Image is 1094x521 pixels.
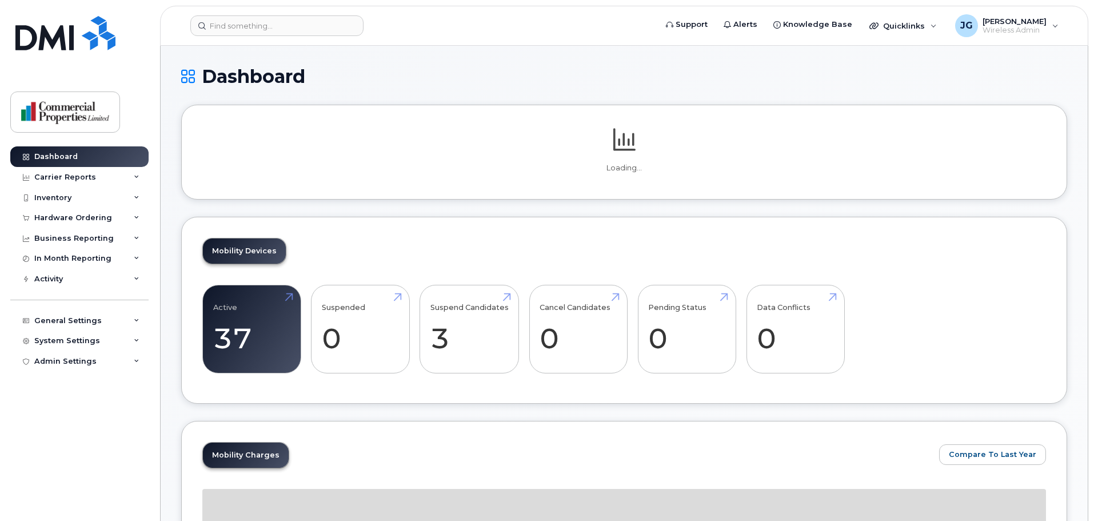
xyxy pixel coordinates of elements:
p: Loading... [202,163,1046,173]
span: Compare To Last Year [949,449,1036,460]
a: Active 37 [213,292,290,367]
a: Suspend Candidates 3 [430,292,509,367]
a: Data Conflicts 0 [757,292,834,367]
button: Compare To Last Year [939,444,1046,465]
a: Pending Status 0 [648,292,725,367]
a: Cancel Candidates 0 [540,292,617,367]
a: Mobility Charges [203,443,289,468]
a: Mobility Devices [203,238,286,264]
h1: Dashboard [181,66,1067,86]
a: Suspended 0 [322,292,399,367]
